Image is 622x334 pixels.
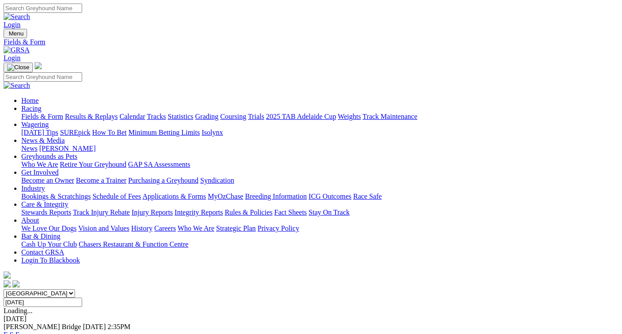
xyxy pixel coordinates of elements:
a: Calendar [119,113,145,120]
a: [DATE] Tips [21,129,58,136]
a: GAP SA Assessments [128,161,190,168]
a: News & Media [21,137,65,144]
img: Search [4,13,30,21]
input: Select date [4,298,82,307]
a: Minimum Betting Limits [128,129,200,136]
a: Login [4,54,20,62]
button: Toggle navigation [4,63,33,72]
a: Track Maintenance [363,113,417,120]
a: Home [21,97,39,104]
div: Greyhounds as Pets [21,161,618,169]
a: Stewards Reports [21,208,71,216]
a: Breeding Information [245,193,307,200]
a: Chasers Restaurant & Function Centre [79,240,188,248]
a: Industry [21,185,45,192]
a: 2025 TAB Adelaide Cup [266,113,336,120]
div: Industry [21,193,618,200]
a: Stay On Track [309,208,349,216]
a: Rules & Policies [225,208,273,216]
a: Vision and Values [78,224,129,232]
a: Applications & Forms [143,193,206,200]
a: Isolynx [202,129,223,136]
img: logo-grsa-white.png [4,271,11,279]
a: Race Safe [353,193,381,200]
a: Greyhounds as Pets [21,153,77,160]
input: Search [4,72,82,82]
a: Racing [21,105,41,112]
a: About [21,216,39,224]
input: Search [4,4,82,13]
div: [DATE] [4,315,618,323]
a: Strategic Plan [216,224,256,232]
div: Wagering [21,129,618,137]
a: Careers [154,224,176,232]
span: Loading... [4,307,32,314]
a: Weights [338,113,361,120]
a: Bar & Dining [21,232,60,240]
a: Contact GRSA [21,248,64,256]
a: Tracks [147,113,166,120]
a: Retire Your Greyhound [60,161,127,168]
a: SUREpick [60,129,90,136]
a: Become a Trainer [76,177,127,184]
span: Menu [9,30,24,37]
span: [DATE] [83,323,106,330]
a: Integrity Reports [174,208,223,216]
a: Injury Reports [131,208,173,216]
a: Fields & Form [4,38,618,46]
a: Schedule of Fees [92,193,141,200]
a: Get Involved [21,169,59,176]
a: News [21,145,37,152]
img: GRSA [4,46,30,54]
div: Bar & Dining [21,240,618,248]
a: ICG Outcomes [309,193,351,200]
a: Trials [248,113,264,120]
a: MyOzChase [208,193,243,200]
a: How To Bet [92,129,127,136]
a: Login To Blackbook [21,256,80,264]
a: Coursing [220,113,246,120]
button: Toggle navigation [4,29,27,38]
a: Statistics [168,113,194,120]
a: Wagering [21,121,49,128]
a: Fact Sheets [274,208,307,216]
a: [PERSON_NAME] [39,145,95,152]
a: Become an Owner [21,177,74,184]
a: Syndication [200,177,234,184]
img: facebook.svg [4,280,11,287]
div: News & Media [21,145,618,153]
span: 2:35PM [107,323,131,330]
a: Track Injury Rebate [73,208,130,216]
a: Grading [195,113,218,120]
img: twitter.svg [12,280,20,287]
a: Privacy Policy [258,224,299,232]
img: logo-grsa-white.png [35,62,42,69]
div: About [21,224,618,232]
a: Cash Up Your Club [21,240,77,248]
a: History [131,224,152,232]
a: Results & Replays [65,113,118,120]
a: Fields & Form [21,113,63,120]
img: Search [4,82,30,90]
a: Who We Are [21,161,58,168]
a: Who We Are [178,224,214,232]
img: Close [7,64,29,71]
a: Bookings & Scratchings [21,193,91,200]
div: Care & Integrity [21,208,618,216]
div: Racing [21,113,618,121]
a: Login [4,21,20,28]
div: Get Involved [21,177,618,185]
a: We Love Our Dogs [21,224,76,232]
span: [PERSON_NAME] Bridge [4,323,81,330]
a: Care & Integrity [21,200,68,208]
a: Purchasing a Greyhound [128,177,198,184]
